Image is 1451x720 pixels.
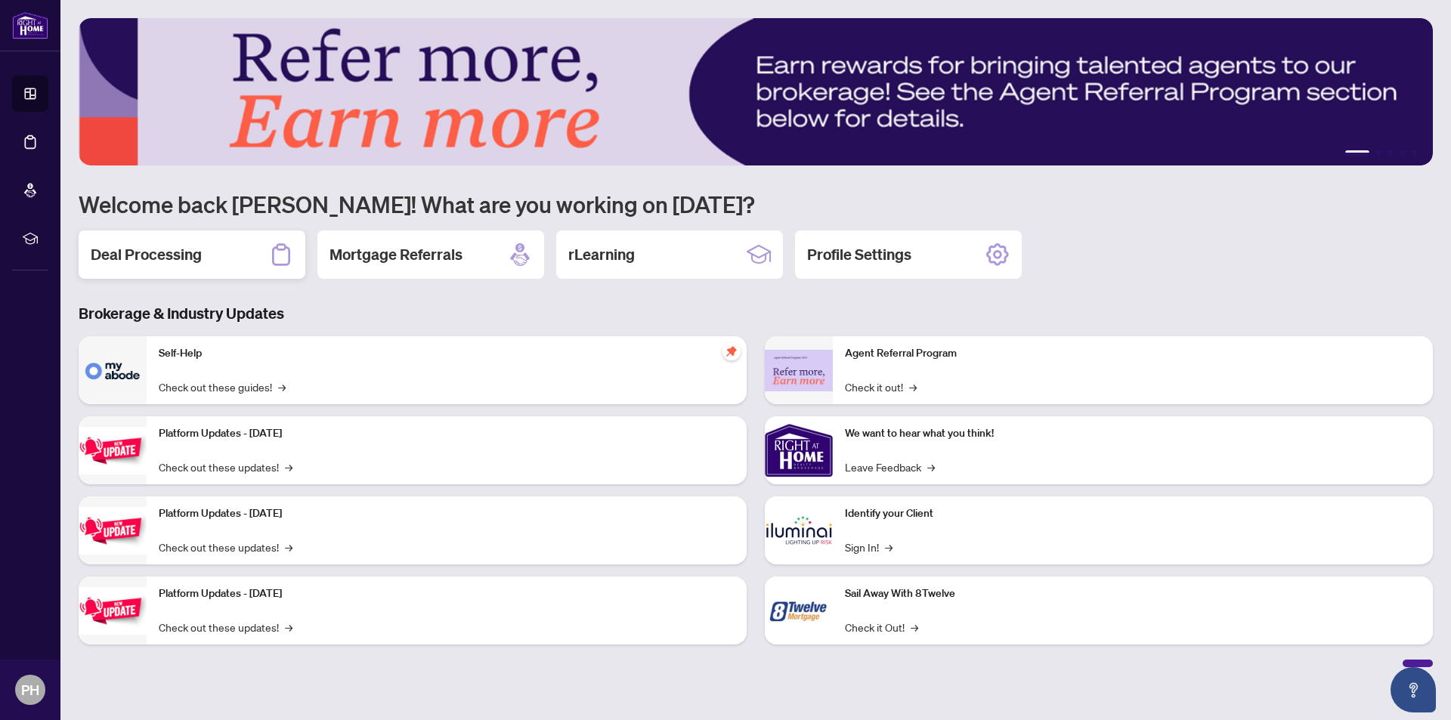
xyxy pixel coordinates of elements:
img: Platform Updates - July 21, 2025 [79,427,147,474]
a: Check out these updates!→ [159,539,292,555]
span: PH [21,679,39,700]
a: Check it Out!→ [845,619,918,635]
p: Sail Away With 8Twelve [845,586,1421,602]
span: → [909,379,917,395]
h2: rLearning [568,244,635,265]
span: → [285,619,292,635]
h3: Brokerage & Industry Updates [79,303,1433,324]
span: → [885,539,893,555]
button: 4 [1400,150,1406,156]
a: Check out these updates!→ [159,619,292,635]
img: Agent Referral Program [765,350,833,391]
button: 3 [1388,150,1394,156]
h1: Welcome back [PERSON_NAME]! What are you working on [DATE]? [79,190,1433,218]
p: Platform Updates - [DATE] [159,425,735,442]
a: Check out these updates!→ [159,459,292,475]
span: pushpin [722,342,741,360]
p: We want to hear what you think! [845,425,1421,442]
img: Platform Updates - June 23, 2025 [79,587,147,635]
img: logo [12,11,48,39]
p: Platform Updates - [DATE] [159,505,735,522]
button: 1 [1345,150,1369,156]
span: → [285,459,292,475]
p: Platform Updates - [DATE] [159,586,735,602]
p: Self-Help [159,345,735,362]
span: → [285,539,292,555]
a: Leave Feedback→ [845,459,935,475]
h2: Mortgage Referrals [329,244,463,265]
button: 2 [1375,150,1381,156]
img: Platform Updates - July 8, 2025 [79,507,147,555]
button: 5 [1412,150,1418,156]
p: Agent Referral Program [845,345,1421,362]
button: Open asap [1391,667,1436,712]
img: We want to hear what you think! [765,416,833,484]
h2: Deal Processing [91,244,202,265]
span: → [278,379,286,395]
p: Identify your Client [845,505,1421,522]
img: Self-Help [79,336,147,404]
img: Sail Away With 8Twelve [765,576,833,644]
span: → [911,619,918,635]
span: → [927,459,935,475]
img: Identify your Client [765,496,833,564]
img: Slide 0 [79,18,1433,165]
a: Check out these guides!→ [159,379,286,395]
a: Sign In!→ [845,539,893,555]
a: Check it out!→ [845,379,917,395]
h2: Profile Settings [807,244,911,265]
